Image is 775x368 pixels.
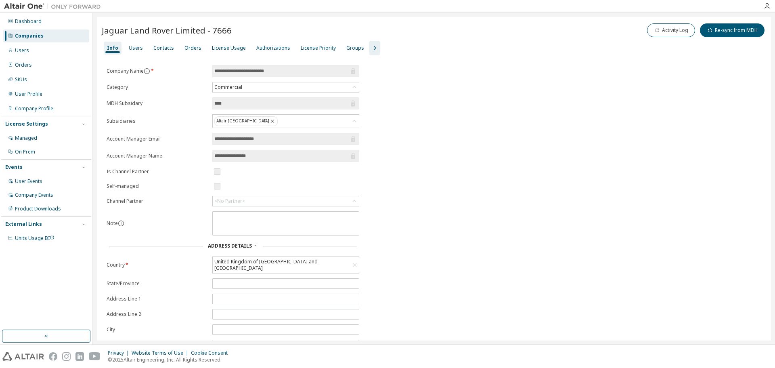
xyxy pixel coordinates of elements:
div: <No Partner> [213,196,359,206]
div: Orders [184,45,201,51]
img: Altair One [4,2,105,11]
p: © 2025 Altair Engineering, Inc. All Rights Reserved. [108,356,232,363]
span: Jaguar Land Rover Limited - 7666 [102,25,232,36]
div: On Prem [15,149,35,155]
button: information [118,220,124,227]
div: Managed [15,135,37,141]
label: MDH Subsidary [107,100,207,107]
div: Commercial [213,82,359,92]
label: Self-managed [107,183,207,189]
label: Category [107,84,207,90]
div: United Kingdom of [GEOGRAPHIC_DATA] and [GEOGRAPHIC_DATA] [213,257,359,273]
div: Authorizations [256,45,290,51]
div: Users [15,47,29,54]
img: facebook.svg [49,352,57,361]
div: Companies [15,33,44,39]
div: United Kingdom of [GEOGRAPHIC_DATA] and [GEOGRAPHIC_DATA] [213,257,350,273]
span: Units Usage BI [15,235,54,242]
div: Groups [346,45,364,51]
div: Contacts [153,45,174,51]
div: License Priority [301,45,336,51]
div: Dashboard [15,18,42,25]
div: Users [129,45,143,51]
label: Channel Partner [107,198,207,204]
div: SKUs [15,76,27,83]
label: State/Province [107,280,207,287]
div: Privacy [108,350,132,356]
img: instagram.svg [62,352,71,361]
button: Re-sync from MDH [700,23,765,37]
label: Account Manager Name [107,153,207,159]
label: Address Line 2 [107,311,207,318]
label: Note [107,220,118,227]
div: Company Events [15,192,53,198]
div: External Links [5,221,42,227]
img: altair_logo.svg [2,352,44,361]
div: Commercial [213,83,243,92]
div: License Settings [5,121,48,127]
button: Activity Log [647,23,695,37]
span: Address Details [208,242,252,249]
div: Altair [GEOGRAPHIC_DATA] [213,115,359,128]
button: information [144,68,150,74]
div: Events [5,164,23,170]
div: Altair [GEOGRAPHIC_DATA] [214,116,278,126]
label: Subsidiaries [107,118,207,124]
div: Product Downloads [15,206,61,212]
label: City [107,326,207,333]
div: Company Profile [15,105,53,112]
div: User Events [15,178,42,185]
label: Address Line 1 [107,296,207,302]
div: Orders [15,62,32,68]
div: License Usage [212,45,246,51]
div: User Profile [15,91,42,97]
label: Is Channel Partner [107,168,207,175]
label: Company Name [107,68,207,74]
label: Account Manager Email [107,136,207,142]
div: Info [107,45,118,51]
div: Cookie Consent [191,350,232,356]
img: youtube.svg [89,352,101,361]
label: Country [107,262,207,268]
div: Website Terms of Use [132,350,191,356]
div: <No Partner> [214,198,245,204]
img: linkedin.svg [75,352,84,361]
